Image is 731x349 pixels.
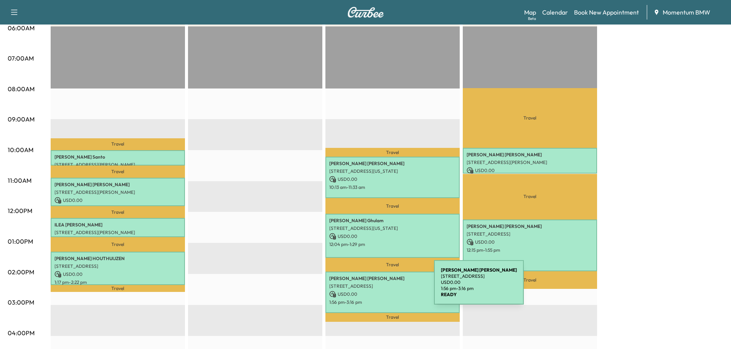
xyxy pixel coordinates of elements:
p: 10:13 am - 11:33 am [329,184,456,190]
p: 11:00AM [8,176,31,185]
div: Beta [528,16,536,21]
b: READY [441,292,457,297]
p: 07:00AM [8,54,34,63]
p: 06:00AM [8,23,35,33]
p: 09:00AM [8,115,35,124]
p: [PERSON_NAME] Ghulam [329,218,456,224]
p: Travel [325,313,460,322]
p: 1:17 pm - 2:22 pm [54,279,181,285]
p: Travel [325,258,460,272]
p: [STREET_ADDRESS][PERSON_NAME] [54,189,181,195]
p: USD 0.00 [329,176,456,183]
span: Momentum BMW [663,8,710,17]
p: 1:56 pm - 3:16 pm [441,285,517,292]
p: Travel [51,285,185,292]
p: 01:00PM [8,237,33,246]
p: [STREET_ADDRESS][PERSON_NAME] [54,162,181,168]
p: Travel [325,198,460,214]
p: [PERSON_NAME] HOUTHUIJZEN [54,256,181,262]
a: Book New Appointment [574,8,639,17]
p: ILEA [PERSON_NAME] [54,222,181,228]
p: [PERSON_NAME] [PERSON_NAME] [467,152,593,158]
a: Calendar [542,8,568,17]
a: MapBeta [524,8,536,17]
p: [PERSON_NAME] [PERSON_NAME] [329,161,456,167]
p: Travel [51,165,185,178]
p: 12:00PM [8,206,32,215]
p: USD 0.00 [54,271,181,278]
p: USD 0.00 [467,239,593,246]
p: [PERSON_NAME] [PERSON_NAME] [329,275,456,282]
p: USD 0.00 [467,167,593,174]
img: Curbee Logo [347,7,384,18]
p: USD 0.00 [329,233,456,240]
p: 04:00PM [8,328,35,338]
b: [PERSON_NAME] [PERSON_NAME] [441,267,517,273]
p: 10:54 am - 11:49 am [54,205,181,211]
p: 08:00AM [8,84,35,93]
p: Travel [51,206,185,218]
p: 03:00PM [8,298,34,307]
p: [STREET_ADDRESS][US_STATE] [329,225,456,231]
p: [PERSON_NAME] [PERSON_NAME] [54,182,181,188]
p: [STREET_ADDRESS] [329,283,456,289]
p: USD 0.00 [441,279,517,285]
p: Travel [51,138,185,150]
p: [STREET_ADDRESS][PERSON_NAME] [467,159,593,165]
p: 12:04 pm - 1:29 pm [329,241,456,247]
p: 12:15 pm - 1:55 pm [467,247,593,253]
p: Travel [463,271,597,289]
p: USD 0.00 [54,197,181,204]
p: Travel [463,88,597,148]
p: [PERSON_NAME] [PERSON_NAME] [467,223,593,229]
p: 1:56 pm - 3:16 pm [329,299,456,305]
p: [STREET_ADDRESS] [54,263,181,269]
p: [PERSON_NAME] Santo [54,154,181,160]
p: Travel [51,237,185,252]
p: [STREET_ADDRESS] [467,231,593,237]
p: [STREET_ADDRESS][PERSON_NAME] [54,229,181,236]
p: USD 0.00 [329,291,456,298]
p: [STREET_ADDRESS][US_STATE] [329,168,456,174]
p: 02:00PM [8,267,34,277]
p: Travel [463,174,597,220]
p: Travel [325,148,460,157]
p: 10:00AM [8,145,33,154]
p: [STREET_ADDRESS] [441,273,517,279]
